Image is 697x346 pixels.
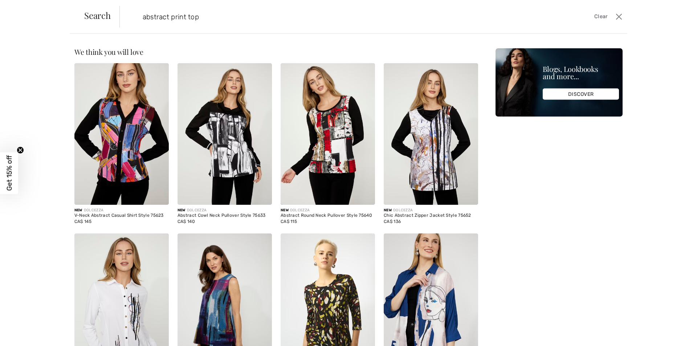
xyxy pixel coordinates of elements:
[74,47,143,57] span: We think you will love
[543,89,619,100] div: DISCOVER
[178,63,272,205] img: Abstract Cowl Neck Pullover Style 75633. As sample
[496,48,623,117] img: Blogs, Lookbooks and more...
[384,63,478,205] img: Chic Abstract Zipper Jacket Style 75652. As sample
[281,208,375,213] div: DOLCEZZA
[281,213,375,218] div: Abstract Round Neck Pullover Style 75640
[543,65,619,80] div: Blogs, Lookbooks and more...
[74,208,169,213] div: DOLCEZZA
[178,213,272,218] div: Abstract Cowl Neck Pullover Style 75633
[384,208,478,213] div: DOLCEZZA
[384,213,478,218] div: Chic Abstract Zipper Jacket Style 75652
[74,219,91,224] span: CA$ 145
[5,155,13,191] span: Get 15% off
[614,11,624,23] button: Close
[281,219,297,224] span: CA$ 115
[16,5,31,12] span: Chat
[178,208,186,212] span: New
[74,213,169,218] div: V-Neck Abstract Casual Shirt Style 75623
[84,11,111,20] span: Search
[17,146,24,154] button: Close teaser
[74,63,169,205] img: V-Neck Abstract Casual Shirt Style 75623. As sample
[178,219,195,224] span: CA$ 140
[74,208,82,212] span: New
[384,208,392,212] span: New
[137,6,494,28] input: TYPE TO SEARCH
[384,219,401,224] span: CA$ 136
[281,208,289,212] span: New
[178,208,272,213] div: DOLCEZZA
[594,13,608,21] span: Clear
[281,63,375,205] img: Abstract Round Neck Pullover Style 75640. As sample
